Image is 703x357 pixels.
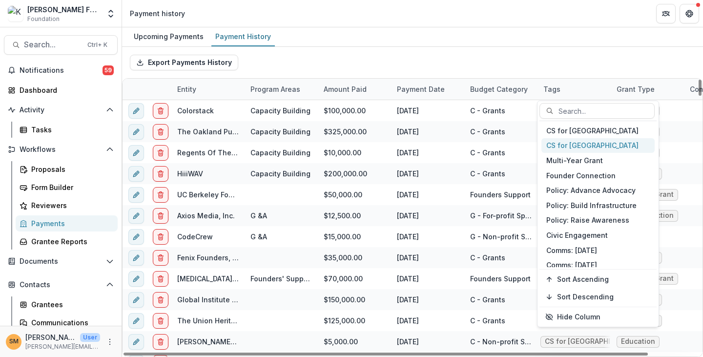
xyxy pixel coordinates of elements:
[126,6,189,21] nav: breadcrumb
[391,268,464,289] div: [DATE]
[31,125,110,135] div: Tasks
[128,187,144,203] button: edit
[611,79,684,100] div: Grant Type
[177,169,203,178] a: HiiiWAV
[211,27,275,46] a: Payment History
[171,79,245,100] div: Entity
[464,79,538,100] div: Budget Category
[391,84,451,94] div: Payment Date
[20,281,102,289] span: Contacts
[391,289,464,310] div: [DATE]
[611,84,661,94] div: Grant Type
[318,79,391,100] div: Amount Paid
[391,163,464,184] div: [DATE]
[470,231,532,242] div: G - Non-profit Sponsorships
[4,63,118,78] button: Notifications59
[153,271,168,287] button: delete
[541,183,655,198] div: Policy: Advance Advocacy
[177,127,300,136] a: The Oakland Public Education Fund
[31,236,110,247] div: Grantee Reports
[128,229,144,245] button: edit
[24,40,82,49] span: Search...
[177,106,214,115] a: Colorstack
[128,313,144,329] button: edit
[318,226,391,247] div: $15,000.00
[16,161,118,177] a: Proposals
[20,66,103,75] span: Notifications
[9,338,19,345] div: Subina Mahal
[391,310,464,331] div: [DATE]
[177,211,235,220] a: Axios Media, Inc.
[250,231,267,242] div: G &A
[391,184,464,205] div: [DATE]
[318,268,391,289] div: $70,000.00
[177,190,332,199] a: UC Berkeley Foundation - Gift Services, UDAR
[470,273,531,284] div: Founders Support
[539,309,657,325] button: Hide Column
[318,142,391,163] div: $10,000.00
[245,79,318,100] div: Program Areas
[16,197,118,213] a: Reviewers
[130,27,207,46] a: Upcoming Payments
[621,337,655,346] span: Education
[25,332,76,342] p: [PERSON_NAME]
[153,187,168,203] button: delete
[128,166,144,182] button: edit
[470,336,532,347] div: C - Non-profit Sponsorships
[391,79,464,100] div: Payment Date
[318,163,391,184] div: $200,000.00
[177,253,247,262] a: Fenix Founders, INC.
[31,182,110,192] div: Form Builder
[130,29,207,43] div: Upcoming Payments
[153,313,168,329] button: delete
[4,253,118,269] button: Open Documents
[541,153,655,168] div: Multi-Year Grant
[470,189,531,200] div: Founders Support
[250,105,310,116] div: Capacity Building
[541,213,655,228] div: Policy: Raise Awareness
[318,289,391,310] div: $150,000.00
[153,166,168,182] button: delete
[16,296,118,313] a: Grantees
[541,168,655,183] div: Founder Connection
[27,15,60,23] span: Foundation
[31,299,110,310] div: Grantees
[318,100,391,121] div: $100,000.00
[31,164,110,174] div: Proposals
[4,142,118,157] button: Open Workflows
[16,315,118,331] a: Communications
[541,138,655,153] div: CS for [GEOGRAPHIC_DATA]
[153,250,168,266] button: delete
[464,84,534,94] div: Budget Category
[250,168,310,179] div: Capacity Building
[557,275,609,284] span: Sort Ascending
[470,147,505,158] div: C - Grants
[211,29,275,43] div: Payment History
[153,145,168,161] button: delete
[130,8,185,19] div: Payment history
[25,342,100,351] p: [PERSON_NAME][EMAIL_ADDRESS][PERSON_NAME][DOMAIN_NAME]
[545,337,637,346] div: CS for [GEOGRAPHIC_DATA]
[177,337,437,346] a: [PERSON_NAME] Colleges Foundation ([PERSON_NAME][GEOGRAPHIC_DATA])
[8,6,23,21] img: Kapor Foundation
[128,208,144,224] button: edit
[470,294,505,305] div: C - Grants
[470,105,505,116] div: C - Grants
[31,317,110,328] div: Communications
[4,35,118,55] button: Search...
[470,315,505,326] div: C - Grants
[128,145,144,161] button: edit
[656,4,676,23] button: Partners
[16,233,118,250] a: Grantee Reports
[104,336,116,348] button: More
[391,142,464,163] div: [DATE]
[541,257,655,273] div: Comms: [DATE]
[153,124,168,140] button: delete
[541,123,655,138] div: CS for [GEOGRAPHIC_DATA]
[128,250,144,266] button: edit
[20,257,102,266] span: Documents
